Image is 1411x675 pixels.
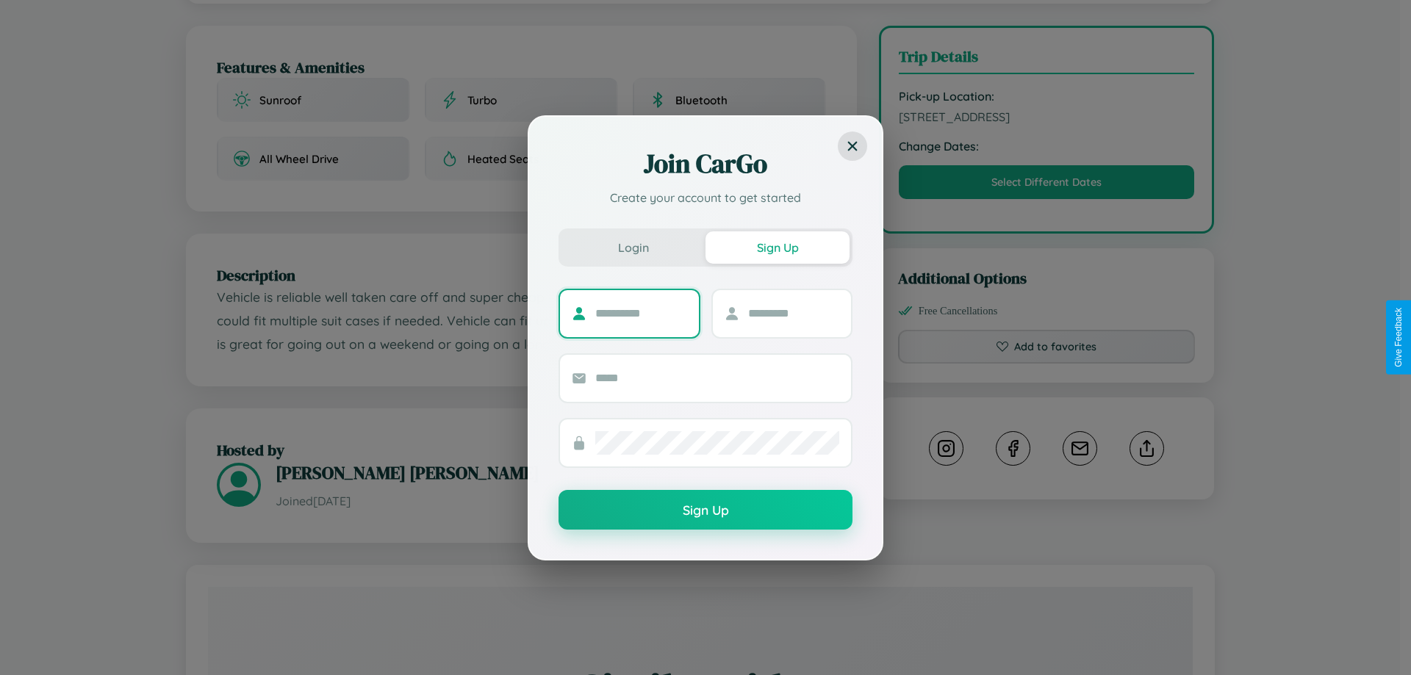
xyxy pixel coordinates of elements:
[561,231,705,264] button: Login
[1393,308,1404,367] div: Give Feedback
[559,146,852,181] h2: Join CarGo
[559,189,852,206] p: Create your account to get started
[705,231,850,264] button: Sign Up
[559,490,852,530] button: Sign Up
